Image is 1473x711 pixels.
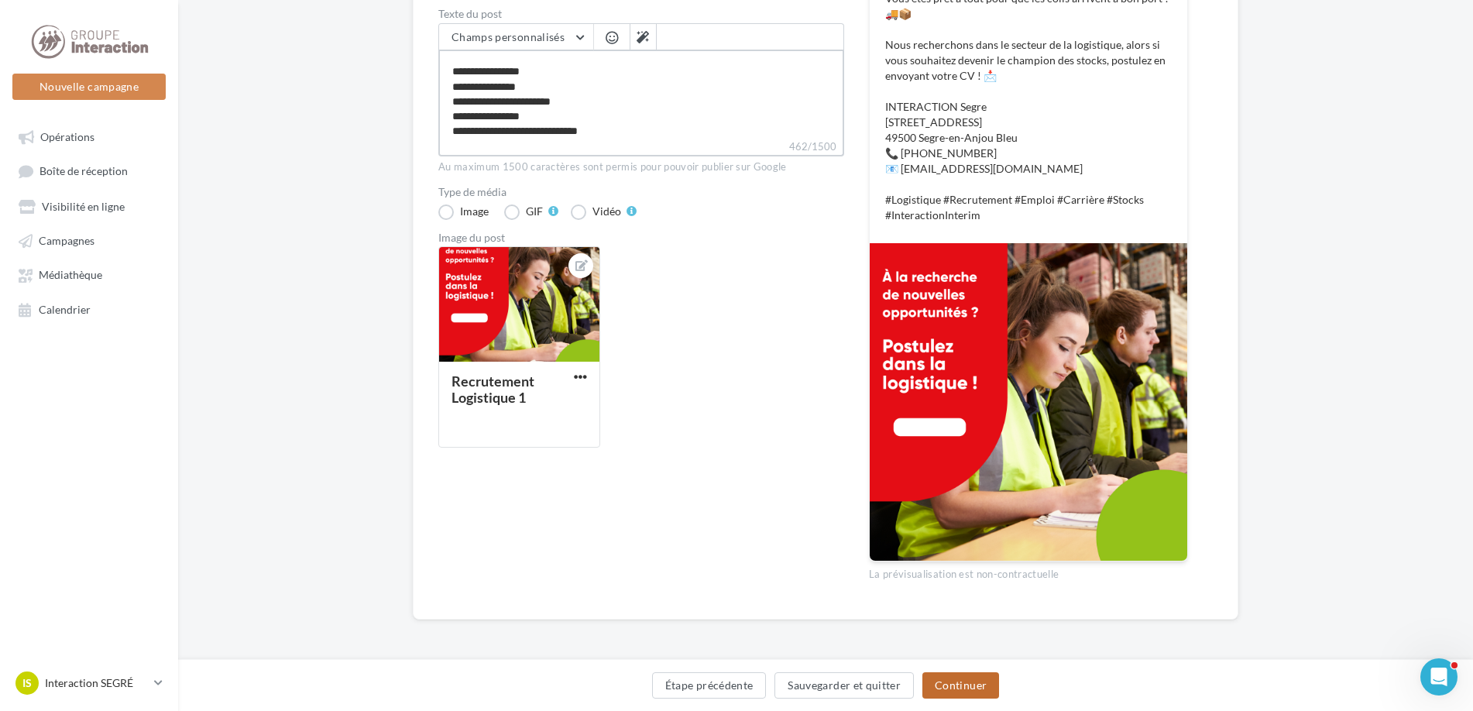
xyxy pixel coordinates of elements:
[39,165,128,178] span: Boîte de réception
[42,200,125,213] span: Visibilité en ligne
[438,9,844,19] label: Texte du post
[9,260,169,288] a: Médiathèque
[438,139,844,156] label: 462/1500
[22,675,32,691] span: IS
[40,130,94,143] span: Opérations
[39,269,102,282] span: Médiathèque
[774,672,914,699] button: Sauvegarder et quitter
[12,668,166,698] a: IS Interaction SEGRÉ
[452,30,565,43] span: Champs personnalisés
[439,24,593,50] button: Champs personnalisés
[9,295,169,323] a: Calendrier
[452,373,534,406] div: Recrutement Logistique 1
[438,160,844,174] div: Au maximum 1500 caractères sont permis pour pouvoir publier sur Google
[9,122,169,150] a: Opérations
[869,562,1188,582] div: La prévisualisation est non-contractuelle
[45,675,148,691] p: Interaction SEGRÉ
[9,156,169,185] a: Boîte de réception
[438,232,844,243] div: Image du post
[9,226,169,254] a: Campagnes
[9,192,169,220] a: Visibilité en ligne
[39,234,94,247] span: Campagnes
[592,206,621,217] div: Vidéo
[922,672,999,699] button: Continuer
[39,303,91,316] span: Calendrier
[652,672,767,699] button: Étape précédente
[1420,658,1458,696] iframe: Intercom live chat
[526,206,543,217] div: GIF
[12,74,166,100] button: Nouvelle campagne
[438,187,844,197] label: Type de média
[460,206,489,217] div: Image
